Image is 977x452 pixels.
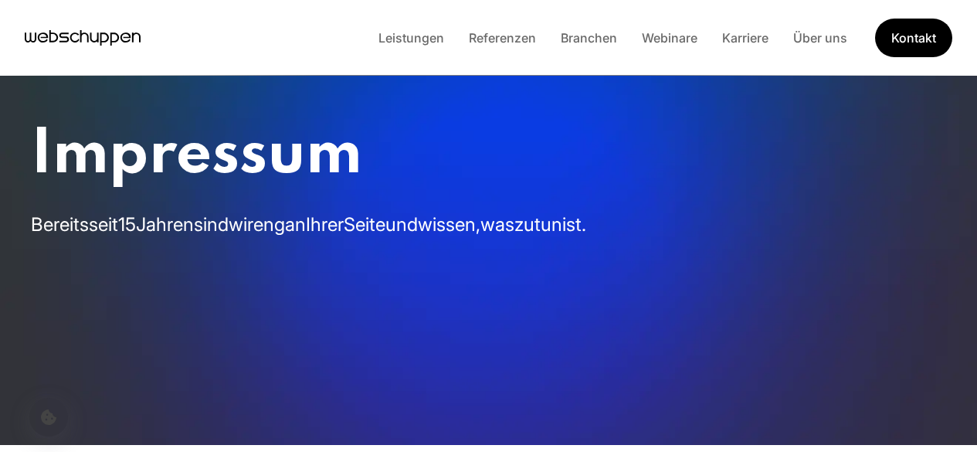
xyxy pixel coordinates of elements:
[25,26,141,49] a: Hauptseite besuchen
[548,30,629,46] a: Branchen
[456,30,548,46] a: Referenzen
[534,213,562,236] span: tun
[875,19,952,57] a: Get Started
[229,213,253,236] span: wir
[781,30,860,46] a: Über uns
[31,124,361,187] span: Impressum
[366,30,456,46] a: Leistungen
[562,213,586,236] span: ist.
[418,213,480,236] span: wissen,
[344,213,385,236] span: Seite
[29,398,68,437] button: Cookie-Einstellungen öffnen
[306,213,344,236] span: Ihrer
[285,213,306,236] span: an
[194,213,229,236] span: sind
[385,213,418,236] span: und
[514,213,534,236] span: zu
[480,213,514,236] span: was
[118,213,136,236] span: 15
[31,213,89,236] span: Bereits
[253,213,285,236] span: eng
[629,30,710,46] a: Webinare
[136,213,194,236] span: Jahren
[89,213,118,236] span: seit
[710,30,781,46] a: Karriere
